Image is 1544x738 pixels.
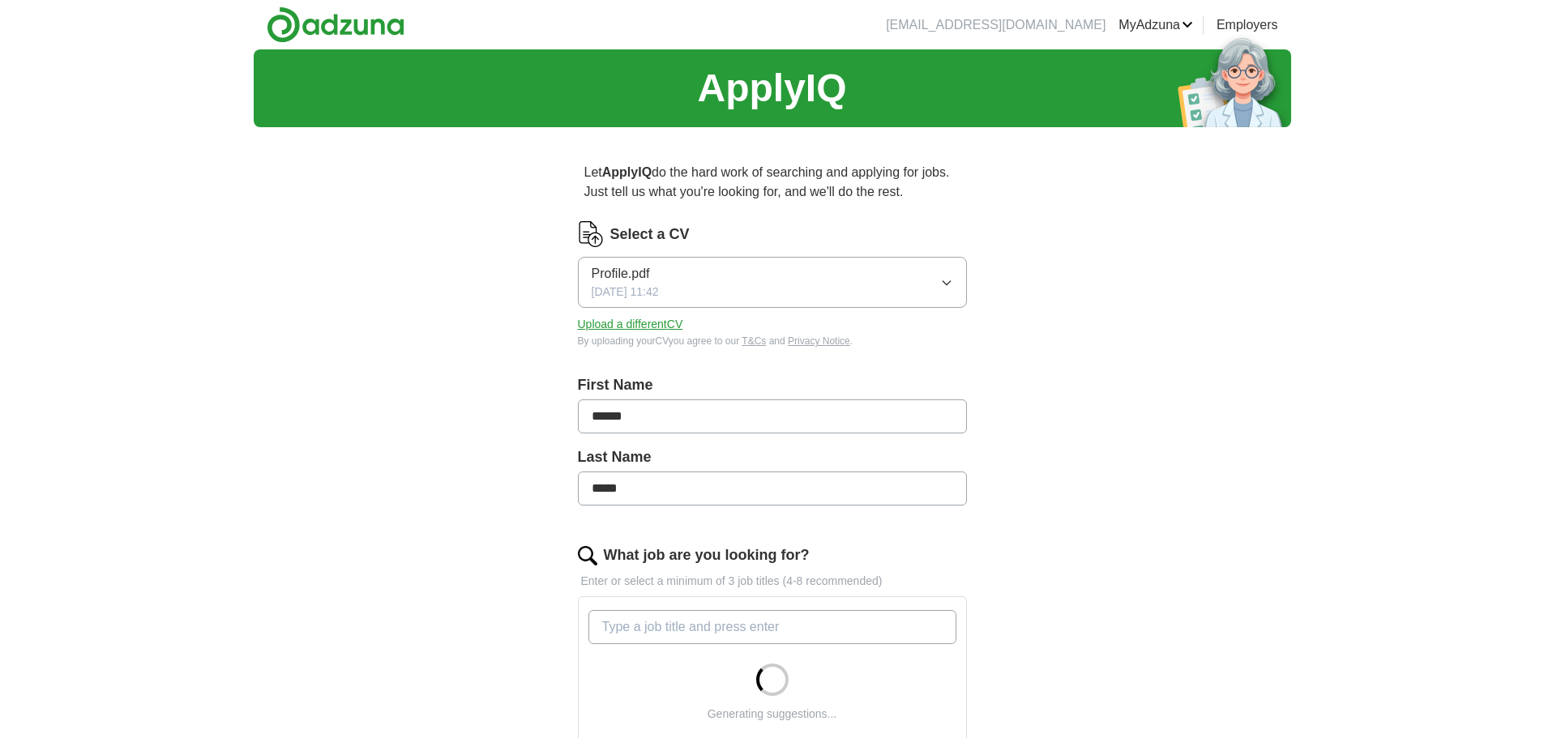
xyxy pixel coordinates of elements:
p: Enter or select a minimum of 3 job titles (4-8 recommended) [578,573,967,590]
div: By uploading your CV you agree to our and . [578,334,967,348]
label: Select a CV [610,224,690,245]
a: Employers [1217,15,1278,35]
img: CV Icon [578,221,604,247]
h1: ApplyIQ [697,59,846,117]
label: What job are you looking for? [604,544,810,566]
label: First Name [578,374,967,396]
p: Let do the hard work of searching and applying for jobs. Just tell us what you're looking for, an... [578,156,967,208]
img: search.png [578,546,597,565]
label: Last Name [578,446,967,468]
button: Profile.pdf[DATE] 11:42 [578,257,967,308]
a: T&Cs [742,335,766,347]
div: Generating suggestions... [708,706,837,723]
img: Adzuna logo [267,6,404,43]
a: MyAdzuna [1118,15,1193,35]
li: [EMAIL_ADDRESS][DOMAIN_NAME] [886,15,1106,35]
button: Upload a differentCV [578,316,683,333]
span: Profile.pdf [592,264,650,284]
span: [DATE] 11:42 [592,284,659,301]
strong: ApplyIQ [602,165,652,179]
input: Type a job title and press enter [588,610,956,644]
a: Privacy Notice [788,335,850,347]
